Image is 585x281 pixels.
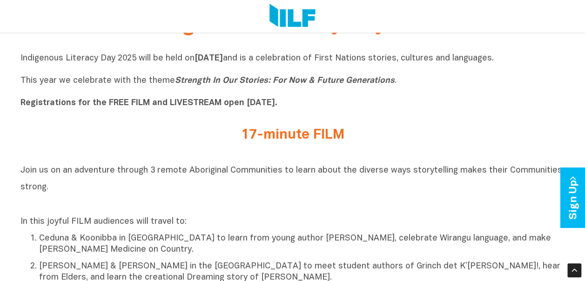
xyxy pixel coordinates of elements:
[195,54,223,62] b: [DATE]
[118,127,467,143] h2: 17-minute FILM
[20,167,562,191] span: Join us on an adventure through 3 remote Aboriginal Communities to learn about the diverse ways s...
[175,77,395,85] i: Strength In Our Stories: For Now & Future Generations
[567,263,581,277] div: Scroll Back to Top
[20,99,277,107] b: Registrations for the FREE FILM and LIVESTREAM open [DATE].
[20,216,565,227] p: In this joyful FILM audiences will travel to:
[269,4,316,29] img: Logo
[20,53,565,109] p: Indigenous Literacy Day 2025 will be held on and is a celebration of First Nations stories, cultu...
[39,233,565,255] p: Ceduna & Koonibba in [GEOGRAPHIC_DATA] to learn from young author [PERSON_NAME], celebrate Wirang...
